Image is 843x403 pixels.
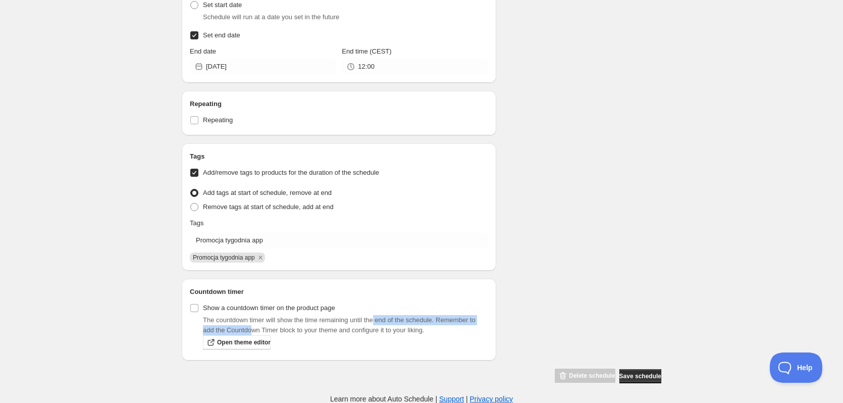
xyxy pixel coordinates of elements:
[203,169,379,176] span: Add/remove tags to products for the duration of the schedule
[439,395,464,403] a: Support
[193,254,255,261] span: Promocja tygodnia app
[203,304,335,312] span: Show a countdown timer on the product page
[203,189,332,196] span: Add tags at start of schedule, remove at end
[190,47,216,55] span: End date
[203,116,233,124] span: Repeating
[190,152,488,162] h2: Tags
[203,13,339,21] span: Schedule will run at a date you set in the future
[770,352,823,383] iframe: Toggle Customer Support
[470,395,513,403] a: Privacy policy
[190,218,203,228] p: Tags
[190,99,488,109] h2: Repeating
[190,287,488,297] h2: Countdown timer
[619,372,661,380] span: Save schedule
[203,31,240,39] span: Set end date
[217,338,271,346] span: Open theme editor
[203,335,271,349] a: Open theme editor
[203,315,488,335] p: The countdown timer will show the time remaining until the end of the schedule. Remember to add t...
[256,253,265,262] button: Remove Promocja tygodnia app
[203,203,334,211] span: Remove tags at start of schedule, add at end
[342,47,391,55] span: End time (CEST)
[619,369,661,383] button: Save schedule
[203,1,242,9] span: Set start date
